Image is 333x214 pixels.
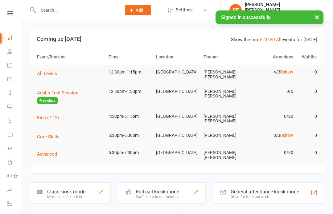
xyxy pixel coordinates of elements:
a: 20 [270,37,275,42]
span: Advanced [37,151,57,157]
a: Calendar [7,59,21,73]
td: [PERSON_NAME] [PERSON_NAME] [201,109,248,129]
a: Product Sales [7,128,21,142]
span: Settings [176,3,193,17]
td: [GEOGRAPHIC_DATA] [153,128,201,143]
th: Event/Booking [34,49,106,65]
div: Show the next events for [DATE] [231,36,317,43]
td: [PERSON_NAME] [PERSON_NAME] [201,65,248,84]
td: 4:30pm-5:15pm [106,109,153,124]
h3: Coming up [DATE] [37,36,317,42]
button: Add [125,5,151,15]
th: Trainer [201,49,248,65]
input: Search... [36,6,117,14]
td: 0 [296,109,320,124]
td: [PERSON_NAME] [201,128,248,143]
td: 8/30 [248,128,296,143]
span: Core Skills [37,134,60,140]
a: Dashboard [7,31,21,45]
td: 12:30pm-1:30pm [106,84,153,99]
div: Roll call kiosk mode [136,189,180,195]
a: Payments [7,73,21,87]
button: Core Skills [37,133,64,141]
td: 0 [296,145,320,160]
th: Location [153,49,201,65]
td: [PERSON_NAME] [PERSON_NAME] [201,84,248,104]
td: 4/30 [248,65,296,79]
button: Kids (7-12) [37,114,63,121]
div: General attendance kiosk mode [231,189,299,195]
a: 10 [264,37,269,42]
th: Attendees [248,49,296,65]
span: Add [136,8,143,13]
td: [GEOGRAPHIC_DATA] [153,145,201,160]
a: Assessments [7,184,21,197]
a: Reports [7,87,21,101]
div: Great for the front desk [231,195,299,199]
td: 5:30pm-6:30pm [106,128,153,143]
button: Advanced [37,150,61,158]
td: [PERSON_NAME] [PERSON_NAME] [201,145,248,165]
a: People [7,45,21,59]
span: Signed in successfully. [221,14,271,20]
td: 0/20 [248,109,296,124]
a: show [283,133,293,138]
span: Kids (7-12) [37,115,59,121]
td: [GEOGRAPHIC_DATA] [153,84,201,99]
td: 6:30pm-7:30pm [106,145,153,160]
td: 0/30 [248,145,296,160]
button: × [311,10,323,24]
div: Staff check-in for members [136,195,180,199]
div: [PERSON_NAME] [PERSON_NAME] [245,2,315,13]
td: [GEOGRAPHIC_DATA] [153,109,201,124]
span: Adults Trial Session [37,90,78,96]
button: Adults Trial SessionFree class [37,89,103,104]
div: Class kiosk mode [47,189,85,195]
button: All Levels [37,70,61,77]
td: 0 [296,84,320,99]
th: Time [106,49,153,65]
span: All Levels [37,71,57,76]
td: 0 [296,65,320,79]
a: 5 [260,37,262,42]
a: show [283,69,293,74]
th: Waitlist [296,49,320,65]
td: 12:30pm-1:15pm [106,65,153,79]
div: BE [229,4,242,16]
div: Member self check-in [47,195,85,199]
td: 0/5 [248,84,296,99]
td: 0 [296,128,320,143]
span: Free class [37,97,58,104]
a: All [276,37,282,42]
td: [GEOGRAPHIC_DATA] [153,65,201,79]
